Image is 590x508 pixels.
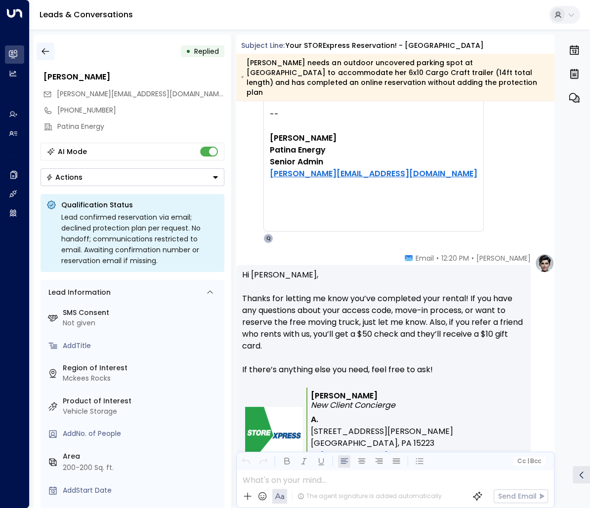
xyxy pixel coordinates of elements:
[63,451,220,462] label: Area
[63,485,220,496] div: AddStart Date
[186,42,191,60] div: •
[270,144,326,156] b: Patina Energy
[535,253,554,273] img: profile-logo.png
[241,40,285,50] span: Subject Line:
[241,58,549,97] div: [PERSON_NAME] needs an outdoor uncovered parking spot at [GEOGRAPHIC_DATA] to accommodate her 6x1...
[513,457,545,466] button: Cc|Bcc
[63,406,220,417] div: Vehicle Storage
[61,212,218,266] div: Lead confirmed reservation via email; declined protection plan per request. No handoff; communica...
[41,168,224,186] div: Button group with a nested menu
[58,147,87,156] div: AI Mode
[63,318,220,328] div: Not given
[270,168,477,180] a: [PERSON_NAME][EMAIL_ADDRESS][DOMAIN_NAME]
[43,71,224,83] div: [PERSON_NAME]
[63,429,220,439] div: AddNo. of People
[270,132,337,144] b: [PERSON_NAME]
[310,450,320,462] span: W.
[436,253,439,263] span: •
[310,426,521,449] span: [STREET_ADDRESS][PERSON_NAME] [GEOGRAPHIC_DATA], PA 15223
[320,450,387,462] a: [DOMAIN_NAME]
[471,253,474,263] span: •
[46,173,83,182] div: Actions
[416,253,434,263] span: Email
[63,341,220,351] div: AddTitle
[245,407,303,465] img: storexpress_logo.png
[41,168,224,186] button: Actions
[270,109,477,120] span: --
[63,396,220,406] label: Product of Interest
[517,458,541,465] span: Cc Bcc
[57,105,224,116] div: [PHONE_NUMBER]
[40,9,133,20] a: Leads & Conversations
[310,390,377,401] b: [PERSON_NAME]
[61,200,218,210] p: Qualification Status
[63,308,220,318] label: SMS Consent
[240,455,252,468] button: Undo
[63,363,220,373] label: Region of Interest
[63,463,114,473] div: 200-200 Sq. ft.
[263,234,273,243] div: Q
[476,253,531,263] span: [PERSON_NAME]
[527,458,529,465] span: |
[441,253,469,263] span: 12:20 PM
[45,287,111,298] div: Lead Information
[286,40,484,51] div: Your STORExpress Reservation! - [GEOGRAPHIC_DATA]
[57,89,225,99] span: [PERSON_NAME][EMAIL_ADDRESS][DOMAIN_NAME]
[270,156,323,167] b: Senior Admin
[310,399,395,411] i: New Client Concierge
[310,414,318,426] span: A.
[63,373,220,384] div: Mckees Rocks
[57,89,224,99] span: natalie@patinaenergy.com
[194,46,219,56] span: Replied
[57,121,224,132] div: Patina Energy
[297,492,442,501] div: The agent signature is added automatically
[257,455,269,468] button: Redo
[242,269,525,388] p: Hi [PERSON_NAME], Thanks for letting me know you’ve completed your rental! If you have any questi...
